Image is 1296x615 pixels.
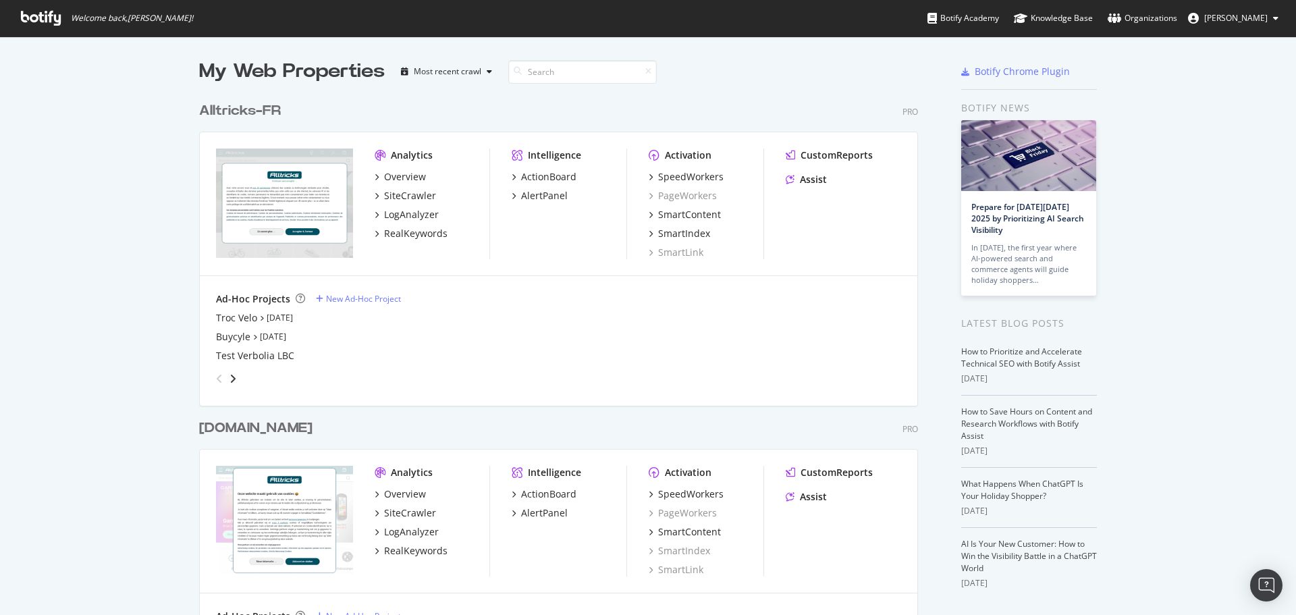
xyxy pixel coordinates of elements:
[384,227,448,240] div: RealKeywords
[665,466,711,479] div: Activation
[375,189,436,203] a: SiteCrawler
[786,466,873,479] a: CustomReports
[414,68,481,76] div: Most recent crawl
[199,101,281,121] div: Alltricks-FR
[801,466,873,479] div: CustomReports
[649,227,710,240] a: SmartIndex
[1250,569,1282,601] div: Open Intercom Messenger
[658,170,724,184] div: SpeedWorkers
[521,487,576,501] div: ActionBoard
[384,525,439,539] div: LogAnalyzer
[961,577,1097,589] div: [DATE]
[228,372,238,385] div: angle-right
[961,120,1096,191] img: Prepare for Black Friday 2025 by Prioritizing AI Search Visibility
[391,466,433,479] div: Analytics
[961,373,1097,385] div: [DATE]
[216,292,290,306] div: Ad-Hoc Projects
[961,478,1083,502] a: What Happens When ChatGPT Is Your Holiday Shopper?
[658,208,721,221] div: SmartContent
[375,208,439,221] a: LogAnalyzer
[649,246,703,259] a: SmartLink
[902,106,918,117] div: Pro
[316,293,401,304] a: New Ad-Hoc Project
[649,487,724,501] a: SpeedWorkers
[375,487,426,501] a: Overview
[528,466,581,479] div: Intelligence
[649,506,717,520] a: PageWorkers
[902,423,918,435] div: Pro
[528,149,581,162] div: Intelligence
[649,563,703,577] a: SmartLink
[801,149,873,162] div: CustomReports
[649,544,710,558] a: SmartIndex
[71,13,193,24] span: Welcome back, [PERSON_NAME] !
[961,406,1092,442] a: How to Save Hours on Content and Research Workflows with Botify Assist
[1177,7,1289,29] button: [PERSON_NAME]
[216,349,294,363] a: Test Verbolia LBC
[391,149,433,162] div: Analytics
[786,149,873,162] a: CustomReports
[961,316,1097,331] div: Latest Blog Posts
[216,311,257,325] a: Troc Velo
[786,490,827,504] a: Assist
[658,227,710,240] div: SmartIndex
[800,173,827,186] div: Assist
[971,242,1086,286] div: In [DATE], the first year where AI-powered search and commerce agents will guide holiday shoppers…
[658,525,721,539] div: SmartContent
[384,544,448,558] div: RealKeywords
[267,312,293,323] a: [DATE]
[211,368,228,390] div: angle-left
[326,293,401,304] div: New Ad-Hoc Project
[927,11,999,25] div: Botify Academy
[199,101,286,121] a: Alltricks-FR
[375,544,448,558] a: RealKeywords
[961,65,1070,78] a: Botify Chrome Plugin
[512,506,568,520] a: AlertPanel
[384,189,436,203] div: SiteCrawler
[961,101,1097,115] div: Botify news
[199,58,385,85] div: My Web Properties
[199,419,318,438] a: [DOMAIN_NAME]
[375,525,439,539] a: LogAnalyzer
[961,445,1097,457] div: [DATE]
[508,60,657,84] input: Search
[375,227,448,240] a: RealKeywords
[521,170,576,184] div: ActionBoard
[384,208,439,221] div: LogAnalyzer
[512,189,568,203] a: AlertPanel
[216,149,353,258] img: alltricks.fr
[384,506,436,520] div: SiteCrawler
[649,170,724,184] a: SpeedWorkers
[961,538,1097,574] a: AI Is Your New Customer: How to Win the Visibility Battle in a ChatGPT World
[649,525,721,539] a: SmartContent
[375,506,436,520] a: SiteCrawler
[199,419,313,438] div: [DOMAIN_NAME]
[512,487,576,501] a: ActionBoard
[658,487,724,501] div: SpeedWorkers
[1108,11,1177,25] div: Organizations
[971,201,1084,236] a: Prepare for [DATE][DATE] 2025 by Prioritizing AI Search Visibility
[800,490,827,504] div: Assist
[961,346,1082,369] a: How to Prioritize and Accelerate Technical SEO with Botify Assist
[396,61,497,82] button: Most recent crawl
[216,330,250,344] a: Buycyle
[521,189,568,203] div: AlertPanel
[665,149,711,162] div: Activation
[649,208,721,221] a: SmartContent
[384,170,426,184] div: Overview
[260,331,286,342] a: [DATE]
[375,170,426,184] a: Overview
[521,506,568,520] div: AlertPanel
[1204,12,1268,24] span: Antonin Anger
[786,173,827,186] a: Assist
[975,65,1070,78] div: Botify Chrome Plugin
[649,189,717,203] a: PageWorkers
